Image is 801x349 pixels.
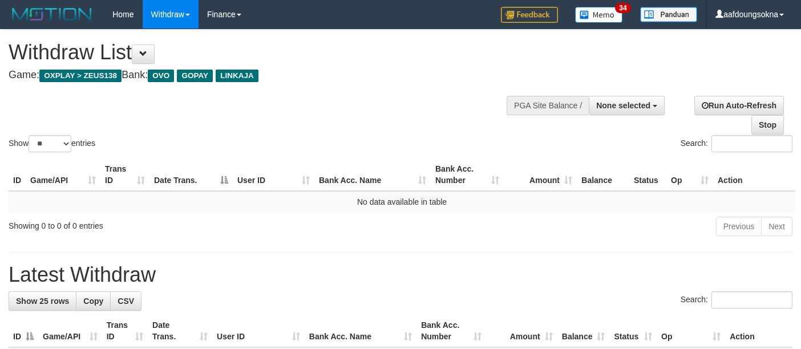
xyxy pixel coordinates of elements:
[711,291,792,309] input: Search:
[713,159,795,191] th: Action
[100,159,149,191] th: Trans ID: activate to sort column ascending
[629,159,666,191] th: Status
[314,159,431,191] th: Bank Acc. Name: activate to sort column ascending
[431,159,504,191] th: Bank Acc. Number: activate to sort column ascending
[26,159,100,191] th: Game/API: activate to sort column ascending
[149,159,233,191] th: Date Trans.: activate to sort column descending
[486,315,557,347] th: Amount: activate to sort column ascending
[589,96,665,115] button: None selected
[694,96,784,115] a: Run Auto-Refresh
[9,6,95,23] img: MOTION_logo.png
[596,101,650,110] span: None selected
[615,3,630,13] span: 34
[148,70,174,82] span: OVO
[657,315,725,347] th: Op: activate to sort column ascending
[9,191,795,212] td: No data available in table
[9,315,38,347] th: ID: activate to sort column descending
[233,159,314,191] th: User ID: activate to sort column ascending
[640,7,697,22] img: panduan.png
[177,70,213,82] span: GOPAY
[305,315,416,347] th: Bank Acc. Name: activate to sort column ascending
[216,70,258,82] span: LINKAJA
[9,159,26,191] th: ID
[681,135,792,152] label: Search:
[761,217,792,236] a: Next
[212,315,305,347] th: User ID: activate to sort column ascending
[9,135,95,152] label: Show entries
[609,315,657,347] th: Status: activate to sort column ascending
[118,297,134,306] span: CSV
[76,291,111,311] a: Copy
[9,291,76,311] a: Show 25 rows
[416,315,486,347] th: Bank Acc. Number: activate to sort column ascending
[666,159,713,191] th: Op: activate to sort column ascending
[751,115,784,135] a: Stop
[9,41,523,64] h1: Withdraw List
[501,7,558,23] img: Feedback.jpg
[29,135,71,152] select: Showentries
[38,315,102,347] th: Game/API: activate to sort column ascending
[577,159,629,191] th: Balance
[507,96,589,115] div: PGA Site Balance /
[9,263,792,286] h1: Latest Withdraw
[102,315,148,347] th: Trans ID: activate to sort column ascending
[9,70,523,81] h4: Game: Bank:
[711,135,792,152] input: Search:
[110,291,141,311] a: CSV
[83,297,103,306] span: Copy
[557,315,610,347] th: Balance: activate to sort column ascending
[716,217,762,236] a: Previous
[681,291,792,309] label: Search:
[725,315,792,347] th: Action
[16,297,69,306] span: Show 25 rows
[148,315,212,347] th: Date Trans.: activate to sort column ascending
[9,216,325,232] div: Showing 0 to 0 of 0 entries
[39,70,122,82] span: OXPLAY > ZEUS138
[504,159,577,191] th: Amount: activate to sort column ascending
[575,7,623,23] img: Button%20Memo.svg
